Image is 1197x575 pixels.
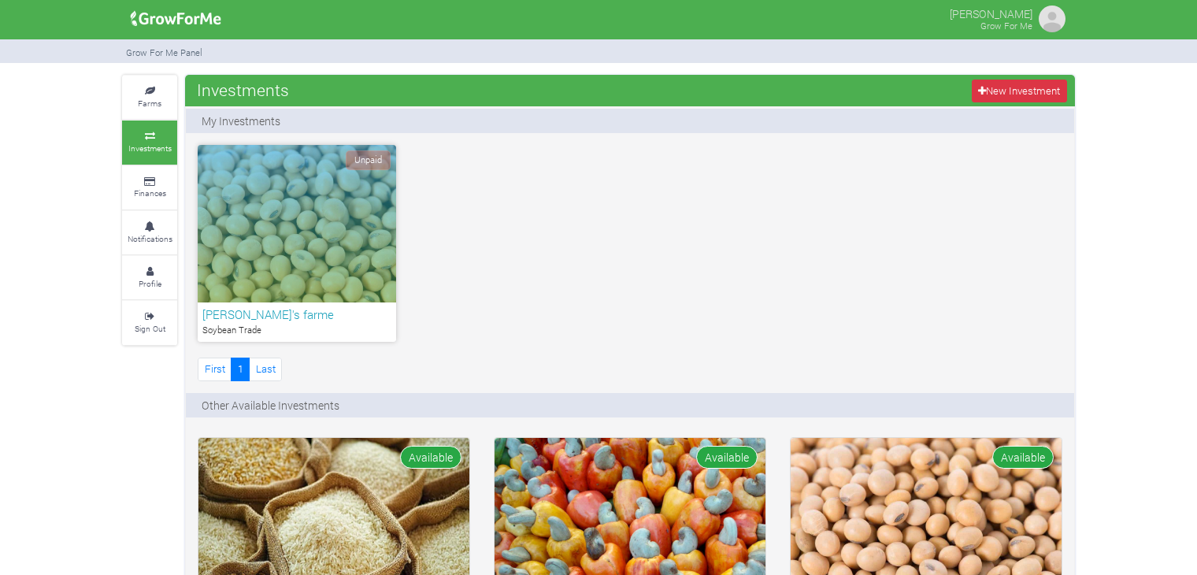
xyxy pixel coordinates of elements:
a: Profile [122,256,177,299]
small: Notifications [128,233,172,244]
a: New Investment [972,80,1067,102]
img: growforme image [1036,3,1068,35]
small: Profile [139,278,161,289]
h6: [PERSON_NAME]'s farme [202,307,391,321]
a: Last [249,358,282,380]
p: [PERSON_NAME] [950,3,1032,22]
a: Finances [122,166,177,210]
a: Notifications [122,211,177,254]
p: Soybean Trade [202,324,391,337]
span: Available [992,446,1054,469]
span: Available [400,446,461,469]
img: growforme image [125,3,227,35]
a: 1 [231,358,250,380]
a: Farms [122,76,177,119]
a: Investments [122,121,177,164]
small: Farms [138,98,161,109]
small: Grow For Me Panel [126,46,202,58]
a: First [198,358,232,380]
span: Available [696,446,758,469]
small: Sign Out [135,323,165,334]
small: Finances [134,187,166,198]
p: My Investments [202,113,280,129]
a: Unpaid [PERSON_NAME]'s farme Soybean Trade [198,145,396,342]
a: Sign Out [122,301,177,344]
p: Other Available Investments [202,397,339,414]
small: Investments [128,143,172,154]
nav: Page Navigation [198,358,282,380]
span: Unpaid [346,150,391,170]
small: Grow For Me [980,20,1032,32]
span: Investments [193,74,293,106]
